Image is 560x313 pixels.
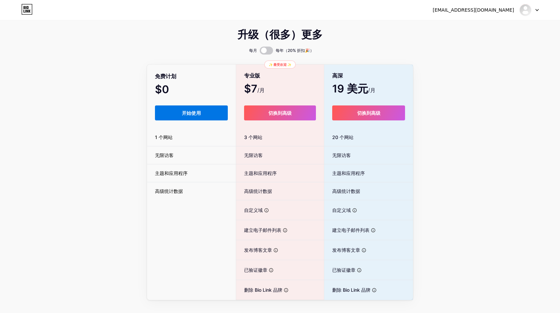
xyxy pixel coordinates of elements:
span: 删除 Bio Link 品牌 [236,286,282,293]
span: 切换到高级 [357,110,380,116]
span: 每年（20% 折扣🎉） [276,47,314,54]
span: 自定义域 [324,207,351,214]
span: 主题和应用程序 [324,170,365,177]
span: /月 [368,86,375,94]
span: 自定义域 [236,207,263,214]
span: 高级统计数据 [147,188,191,195]
span: 无限访客 [147,152,182,159]
button: 切换到高级 [332,105,405,120]
span: 已验证徽章 [236,266,267,273]
button: 开始使用 [155,105,228,120]
span: 无限访客 [324,152,351,159]
span: 高级统计数据 [324,188,360,195]
span: 1 个网站 [147,134,181,141]
div: 3 个网站 [236,128,324,146]
div: ✨ 最受欢迎 ✨ [264,61,296,69]
img: 叶未央 [519,4,532,16]
span: 升级（很多）更多 [237,31,323,39]
font: $0 [155,85,169,95]
span: 发布博客文章 [324,246,360,253]
font: $7 [244,85,257,94]
span: 免费计划 [155,71,176,82]
div: 20 个网站 [324,128,413,146]
span: 主题和应用程序 [147,170,196,177]
span: 专业版 [244,70,260,81]
button: 切换到高级 [244,105,316,120]
span: 主题和应用程序 [236,170,277,177]
div: [EMAIL_ADDRESS][DOMAIN_NAME] [433,7,514,14]
span: 开始使用 [182,110,201,116]
span: 切换到高级 [268,110,292,116]
span: 已验证徽章 [324,266,355,273]
span: 发布博客文章 [236,246,272,253]
span: 每月 [249,47,257,54]
span: 高深 [332,70,343,81]
span: 无限访客 [236,152,263,159]
span: 删除 Bio Link 品牌 [324,286,370,293]
span: 建立电子邮件列表 [324,227,369,234]
span: 建立电子邮件列表 [236,227,281,234]
span: 高级统计数据 [236,188,272,195]
font: 19 美元 [332,85,368,94]
span: /月 [257,86,265,94]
